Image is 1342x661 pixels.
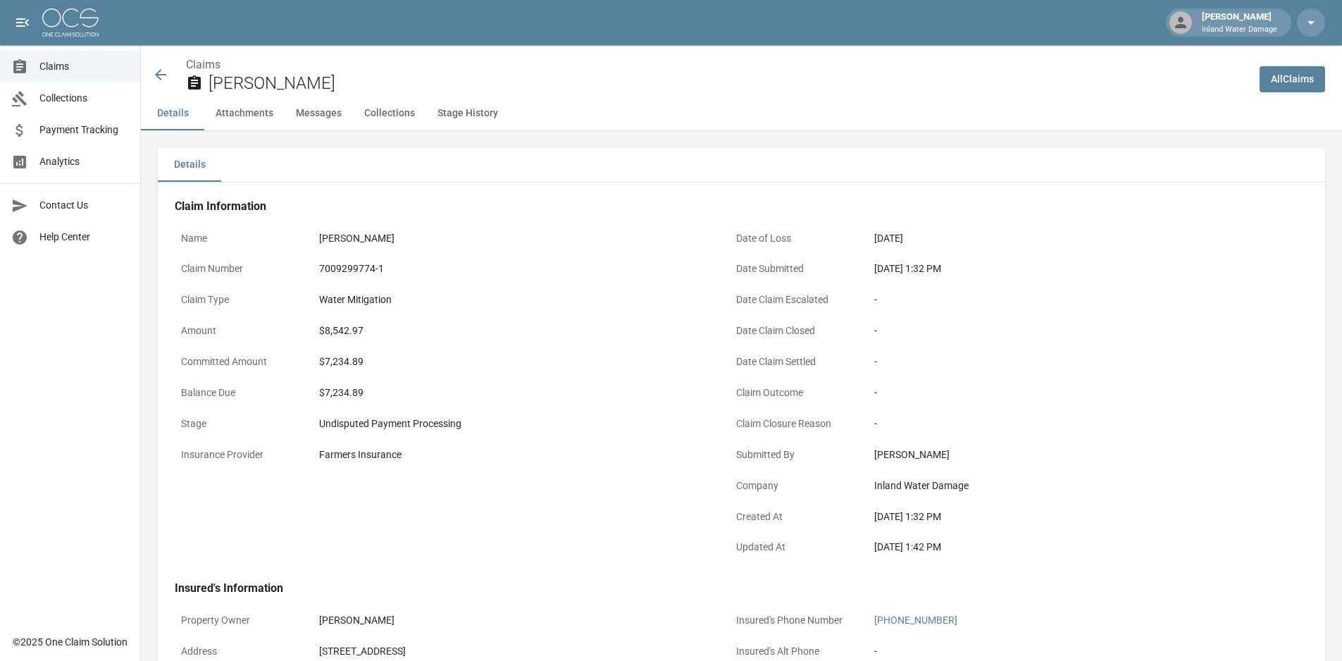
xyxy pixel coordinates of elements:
[39,59,129,74] span: Claims
[8,8,37,37] button: open drawer
[730,348,857,376] p: Date Claim Settled
[319,644,707,659] div: [STREET_ADDRESS]
[141,97,204,130] button: Details
[39,91,129,106] span: Collections
[175,286,302,314] p: Claim Type
[319,231,707,246] div: [PERSON_NAME]
[319,261,707,276] div: 7009299774-1
[874,509,1262,524] div: [DATE] 1:32 PM
[175,225,302,252] p: Name
[730,607,857,634] p: Insured's Phone Number
[874,644,1262,659] div: -
[186,56,1248,73] nav: breadcrumb
[39,154,129,169] span: Analytics
[730,255,857,283] p: Date Submitted
[874,323,1262,338] div: -
[175,607,302,634] p: Property Owner
[730,379,857,407] p: Claim Outcome
[175,199,1268,214] h4: Claim Information
[319,323,707,338] div: $8,542.97
[874,478,1262,493] div: Inland Water Damage
[319,447,707,462] div: Farmers Insurance
[204,97,285,130] button: Attachments
[353,97,426,130] button: Collections
[874,292,1262,307] div: -
[426,97,509,130] button: Stage History
[39,198,129,213] span: Contact Us
[1202,24,1277,36] p: Inland Water Damage
[874,614,957,626] a: [PHONE_NUMBER]
[874,261,1262,276] div: [DATE] 1:32 PM
[39,230,129,245] span: Help Center
[158,148,1325,182] div: details tabs
[319,292,707,307] div: Water Mitigation
[39,123,129,137] span: Payment Tracking
[175,581,1268,595] h4: Insured's Information
[874,540,1262,555] div: [DATE] 1:42 PM
[319,385,707,400] div: $7,234.89
[730,410,857,438] p: Claim Closure Reason
[319,354,707,369] div: $7,234.89
[874,231,1262,246] div: [DATE]
[158,148,221,182] button: Details
[1260,66,1325,92] a: AllClaims
[874,385,1262,400] div: -
[175,410,302,438] p: Stage
[730,503,857,531] p: Created At
[175,348,302,376] p: Committed Amount
[186,58,220,71] a: Claims
[319,613,707,628] div: [PERSON_NAME]
[874,354,1262,369] div: -
[730,225,857,252] p: Date of Loss
[175,317,302,345] p: Amount
[175,379,302,407] p: Balance Due
[209,73,1248,94] h2: [PERSON_NAME]
[874,447,1262,462] div: [PERSON_NAME]
[319,416,707,431] div: Undisputed Payment Processing
[13,635,128,649] div: © 2025 One Claim Solution
[874,416,1262,431] div: -
[730,472,857,500] p: Company
[730,441,857,469] p: Submitted By
[285,97,353,130] button: Messages
[141,97,1342,130] div: anchor tabs
[175,441,302,469] p: Insurance Provider
[1196,10,1283,35] div: [PERSON_NAME]
[730,533,857,561] p: Updated At
[730,286,857,314] p: Date Claim Escalated
[175,255,302,283] p: Claim Number
[42,8,99,37] img: ocs-logo-white-transparent.png
[730,317,857,345] p: Date Claim Closed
